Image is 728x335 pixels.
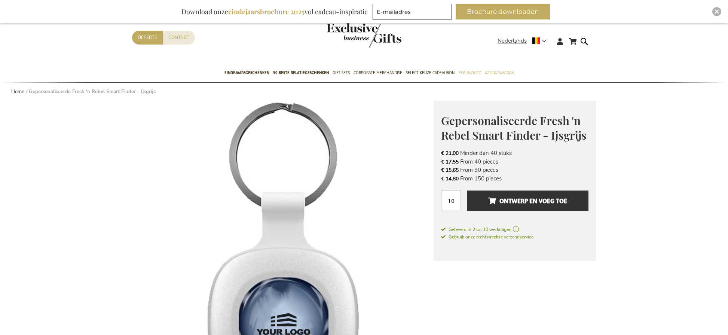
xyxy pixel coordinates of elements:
span: Ontwerp en voeg toe [488,195,567,207]
img: Close [715,9,719,14]
button: Brochure downloaden [456,4,550,19]
span: Gift Sets [333,69,350,77]
div: Nederlands [498,37,551,45]
span: Gebruik onze rechtstreekse verzendservice [441,234,533,240]
span: € 17,55 [441,158,459,165]
span: € 15,65 [441,167,459,174]
a: Contact [163,31,195,45]
a: store logo [327,23,364,48]
span: Select Keuze Cadeaubon [406,69,455,77]
span: € 14,80 [441,175,459,182]
form: marketing offers and promotions [373,4,454,22]
li: From 90 pieces [441,166,588,174]
span: Per Budget [458,69,481,77]
a: Offerte [132,31,163,45]
li: From 150 pieces [441,174,588,183]
input: Aantal [441,191,461,210]
span: € 21,00 [441,150,459,157]
a: Geleverd in 2 tot 10 werkdagen [441,226,588,233]
span: Gelegenheden [484,69,514,77]
li: From 40 pieces [441,158,588,166]
span: Eindejaarsgeschenken [224,69,269,77]
a: Gebruik onze rechtstreekse verzendservice [441,233,533,240]
div: Close [712,7,721,16]
a: Home [11,88,24,95]
span: Corporate Merchandise [354,69,402,77]
strong: Gepersonaliseerde Fresh 'n Rebel Smart Finder - Ijsgrijs [29,88,156,95]
img: Exclusive Business gifts logo [327,23,401,48]
span: Nederlands [498,37,527,45]
div: Download onze vol cadeau-inspiratie [178,4,371,19]
span: Gepersonaliseerde Fresh 'n Rebel Smart Finder - Ijsgrijs [441,113,587,143]
span: 50 beste relatiegeschenken [273,69,329,77]
button: Ontwerp en voeg toe [467,191,588,211]
b: eindejaarsbrochure 2025 [228,7,305,16]
input: E-mailadres [373,4,452,19]
li: Minder dan 40 stuks [441,149,588,157]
